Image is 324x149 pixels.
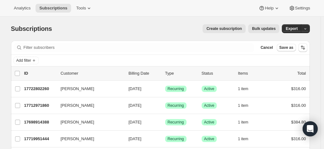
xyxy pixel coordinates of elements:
[285,4,314,13] button: Settings
[129,70,160,77] p: Billing Date
[61,102,94,109] span: [PERSON_NAME]
[238,101,255,110] button: 1 item
[297,70,306,77] p: Total
[260,45,273,50] span: Cancel
[277,44,296,51] button: Save as
[248,24,279,33] button: Bulk updates
[11,25,52,32] span: Subscriptions
[24,101,306,110] div: 17712971860[PERSON_NAME][DATE]SuccessRecurringSuccessActive1 item$316.00
[206,26,242,31] span: Create subscription
[57,134,120,144] button: [PERSON_NAME]
[291,103,306,108] span: $316.00
[291,86,306,91] span: $316.00
[14,6,31,11] span: Analytics
[252,26,276,31] span: Bulk updates
[24,136,56,142] p: 17719951444
[282,24,301,33] button: Export
[168,103,184,108] span: Recurring
[24,70,306,77] div: IDCustomerBilling DateTypeStatusItemsTotal
[238,86,249,91] span: 1 item
[291,136,306,141] span: $316.00
[202,70,233,77] p: Status
[10,4,34,13] button: Analytics
[204,86,215,91] span: Active
[36,4,71,13] button: Subscriptions
[24,84,306,93] div: 17722802260[PERSON_NAME][DATE]SuccessRecurringSuccessActive1 item$316.00
[61,86,94,92] span: [PERSON_NAME]
[299,43,307,52] button: Sort the results
[61,70,124,77] p: Customer
[76,6,86,11] span: Tools
[238,120,249,125] span: 1 item
[204,103,215,108] span: Active
[238,103,249,108] span: 1 item
[57,100,120,111] button: [PERSON_NAME]
[39,6,67,11] span: Subscriptions
[279,45,293,50] span: Save as
[238,136,249,141] span: 1 item
[165,70,197,77] div: Type
[129,103,142,108] span: [DATE]
[303,121,318,136] div: Open Intercom Messenger
[291,120,306,124] span: $384.80
[24,119,56,125] p: 17698914388
[238,118,255,127] button: 1 item
[168,120,184,125] span: Recurring
[24,102,56,109] p: 17712971860
[238,135,255,143] button: 1 item
[238,84,255,93] button: 1 item
[57,84,120,94] button: [PERSON_NAME]
[129,136,142,141] span: [DATE]
[168,136,184,141] span: Recurring
[204,136,215,141] span: Active
[129,120,142,124] span: [DATE]
[16,58,31,63] span: Add filter
[204,120,215,125] span: Active
[129,86,142,91] span: [DATE]
[168,86,184,91] span: Recurring
[295,6,310,11] span: Settings
[258,44,275,51] button: Cancel
[24,70,56,77] p: ID
[24,86,56,92] p: 17722802260
[238,70,270,77] div: Items
[14,57,39,64] button: Add filter
[265,6,273,11] span: Help
[57,117,120,127] button: [PERSON_NAME]
[72,4,96,13] button: Tools
[203,24,246,33] button: Create subscription
[255,4,283,13] button: Help
[24,135,306,143] div: 17719951444[PERSON_NAME][DATE]SuccessRecurringSuccessActive1 item$316.00
[286,26,298,31] span: Export
[61,119,94,125] span: [PERSON_NAME]
[61,136,94,142] span: [PERSON_NAME]
[24,118,306,127] div: 17698914388[PERSON_NAME][DATE]SuccessRecurringSuccessActive1 item$384.80
[24,43,254,52] input: Filter subscribers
